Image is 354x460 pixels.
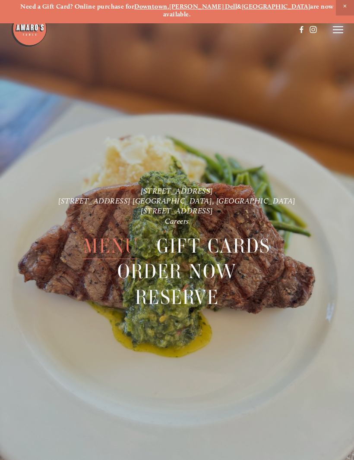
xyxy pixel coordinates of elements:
[83,233,139,258] a: Menu
[141,206,213,215] a: [STREET_ADDRESS]
[168,3,169,10] strong: ,
[117,259,237,285] span: Order Now
[163,3,335,18] strong: are now available.
[157,233,271,259] span: Gift Cards
[165,216,189,225] a: Careers
[11,11,47,47] img: Amaro's Table
[134,3,168,10] a: Downtown
[135,285,219,310] a: Reserve
[237,3,241,10] strong: &
[58,196,296,205] a: [STREET_ADDRESS] [GEOGRAPHIC_DATA], [GEOGRAPHIC_DATA]
[157,233,271,258] a: Gift Cards
[117,259,237,284] a: Order Now
[242,3,310,10] a: [GEOGRAPHIC_DATA]
[20,3,134,10] strong: Need a Gift Card? Online purchase for
[141,186,213,195] a: [STREET_ADDRESS]
[83,233,139,259] span: Menu
[169,3,237,10] a: [PERSON_NAME] Dell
